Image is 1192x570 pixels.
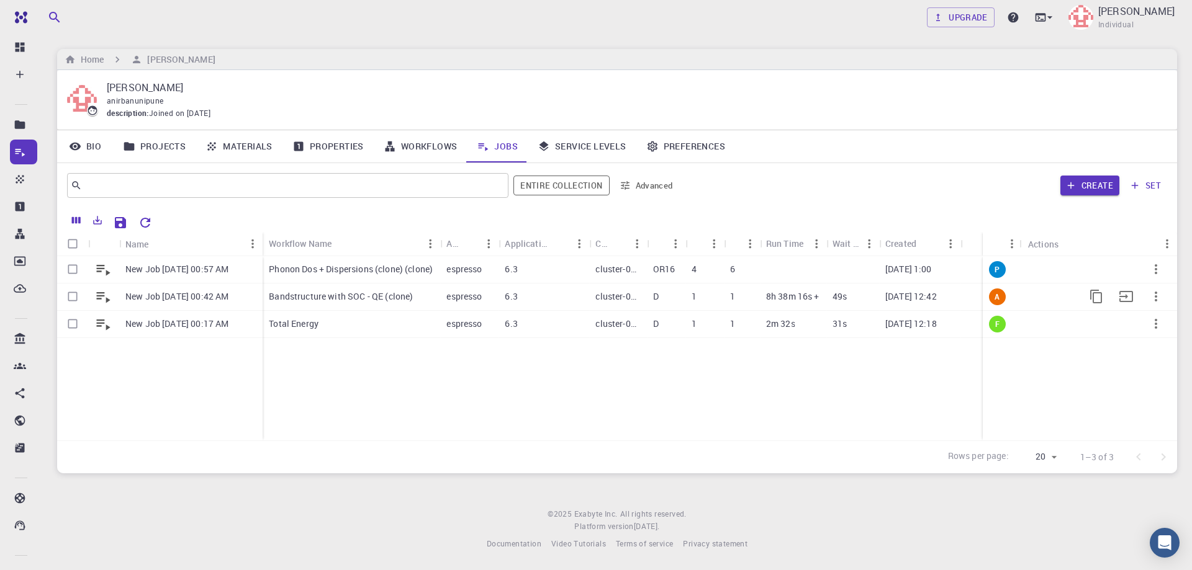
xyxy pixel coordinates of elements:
[269,318,318,330] p: Total Energy
[125,290,228,303] p: New Job [DATE] 00:42 AM
[149,234,169,254] button: Sort
[119,232,263,256] div: Name
[766,318,795,330] p: 2m 32s
[833,290,847,303] p: 49s
[446,263,482,275] p: espresso
[983,232,1022,256] div: Status
[1081,282,1111,311] button: Copy
[616,538,673,550] a: Terms of service
[627,234,647,254] button: Menu
[967,234,987,254] button: Sort
[269,290,413,303] p: Bandstructure with SOC - QE (clone)
[549,234,569,254] button: Sort
[989,234,1009,254] button: Sort
[961,231,1002,256] div: Shared
[487,538,541,550] a: Documentation
[1014,448,1060,466] div: 20
[683,538,747,548] span: Privacy statement
[589,231,646,256] div: Cluster
[125,318,228,330] p: New Job [DATE] 00:17 AM
[125,263,228,275] p: New Job [DATE] 00:57 AM
[513,176,609,195] button: Entire collection
[420,234,440,254] button: Menu
[196,130,282,163] a: Materials
[446,318,482,330] p: espresso
[607,234,627,254] button: Sort
[487,538,541,548] span: Documentation
[653,234,673,254] button: Sort
[446,290,482,303] p: espresso
[692,263,697,275] p: 4
[528,130,636,163] a: Service Levels
[916,234,936,254] button: Sort
[948,450,1009,464] p: Rows per page:
[615,176,679,195] button: Advanced
[1068,5,1093,30] img: Anirban Pal
[1157,234,1177,254] button: Menu
[636,130,735,163] a: Preferences
[653,290,659,303] p: D
[634,521,660,531] span: [DATE] .
[505,231,549,256] div: Application Version
[989,261,1006,278] div: pre-submission
[982,234,1002,254] button: Menu
[634,520,660,533] a: [DATE].
[332,234,351,254] button: Sort
[282,130,374,163] a: Properties
[1111,282,1141,311] button: Move to set
[133,210,158,235] button: Reset Explorer Settings
[595,231,607,256] div: Cluster
[616,538,673,548] span: Terms of service
[941,234,961,254] button: Menu
[551,538,606,550] a: Video Tutorials
[826,231,879,256] div: Wait Time
[833,318,847,330] p: 31s
[653,263,675,275] p: OR16
[730,263,735,275] p: 6
[647,231,685,256] div: Queue
[62,53,218,66] nav: breadcrumb
[724,231,760,256] div: Cores
[88,232,119,256] div: Icon
[990,264,1005,275] span: P
[730,318,735,330] p: 1
[990,319,1005,329] span: F
[107,96,164,105] span: anirbanunipune
[595,318,640,330] p: cluster-001
[683,538,747,550] a: Privacy statement
[1002,234,1022,254] button: Menu
[108,210,133,235] button: Save Explorer Settings
[479,234,499,254] button: Menu
[551,538,606,548] span: Video Tutorials
[704,234,724,254] button: Menu
[87,210,108,230] button: Export
[107,107,149,120] span: description :
[927,7,995,27] a: Upgrade
[125,232,149,256] div: Name
[859,234,879,254] button: Menu
[620,508,687,520] span: All rights reserved.
[833,231,859,256] div: Wait Time
[666,234,685,254] button: Menu
[990,292,1005,302] span: A
[1028,232,1059,256] div: Actions
[885,231,916,256] div: Created
[113,130,196,163] a: Projects
[595,290,640,303] p: cluster-001
[263,231,440,256] div: Workflow Name
[989,316,1006,332] div: finished
[76,53,104,66] h6: Home
[885,290,937,303] p: [DATE] 12:42
[243,234,263,254] button: Menu
[374,130,467,163] a: Workflows
[467,130,528,163] a: Jobs
[1150,528,1180,558] div: Open Intercom Messenger
[142,53,215,66] h6: [PERSON_NAME]
[513,176,609,195] span: Filter throughout whole library including sets (folders)
[269,263,433,275] p: Phonon Dos + Dispersions (clone) (clone)
[692,318,697,330] p: 1
[1098,19,1134,31] span: Individual
[1060,176,1119,195] button: Create
[1124,176,1167,195] button: set
[25,9,70,20] span: Support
